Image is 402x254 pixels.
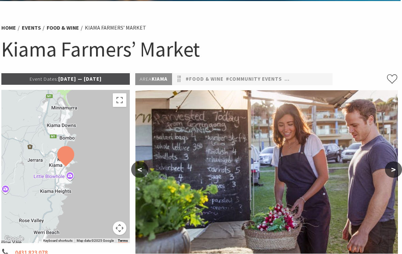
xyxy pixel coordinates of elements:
[113,94,126,107] button: Toggle fullscreen view
[1,74,130,85] p: [DATE] — [DATE]
[85,24,146,32] li: Kiama Farmers’ Market
[140,76,152,82] span: Area
[30,76,58,82] span: Event Dates:
[22,25,41,32] a: Events
[284,75,331,84] a: #Family Friendly
[1,36,398,63] h1: Kiama Farmers’ Market
[3,235,26,243] a: Click to see this area on Google Maps
[113,222,126,235] button: Map camera controls
[226,75,282,84] a: #Community Events
[43,239,73,243] button: Keyboard shortcuts
[186,75,223,84] a: #Food & Wine
[135,74,172,85] p: Kiama
[77,239,114,243] span: Map data ©2025 Google
[118,239,128,243] a: Terms (opens in new tab)
[385,162,402,178] button: >
[131,162,148,178] button: <
[47,25,79,32] a: Food & Wine
[3,235,26,243] img: Google
[1,25,16,32] a: Home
